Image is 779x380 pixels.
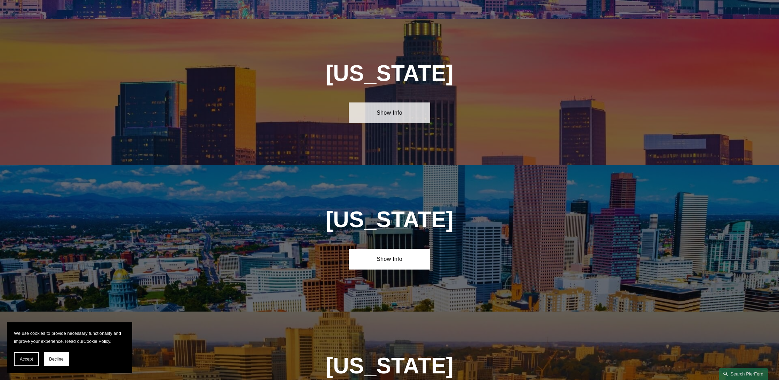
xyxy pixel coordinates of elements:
[349,249,430,270] a: Show Info
[20,357,33,362] span: Accept
[288,207,491,232] h1: [US_STATE]
[14,352,39,366] button: Accept
[44,352,69,366] button: Decline
[14,329,125,345] p: We use cookies to provide necessary functionality and improve your experience. Read our .
[83,339,110,344] a: Cookie Policy
[7,322,132,373] section: Cookie banner
[719,368,768,380] a: Search this site
[49,357,64,362] span: Decline
[288,61,491,86] h1: [US_STATE]
[288,353,491,379] h1: [US_STATE]
[349,102,430,123] a: Show Info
